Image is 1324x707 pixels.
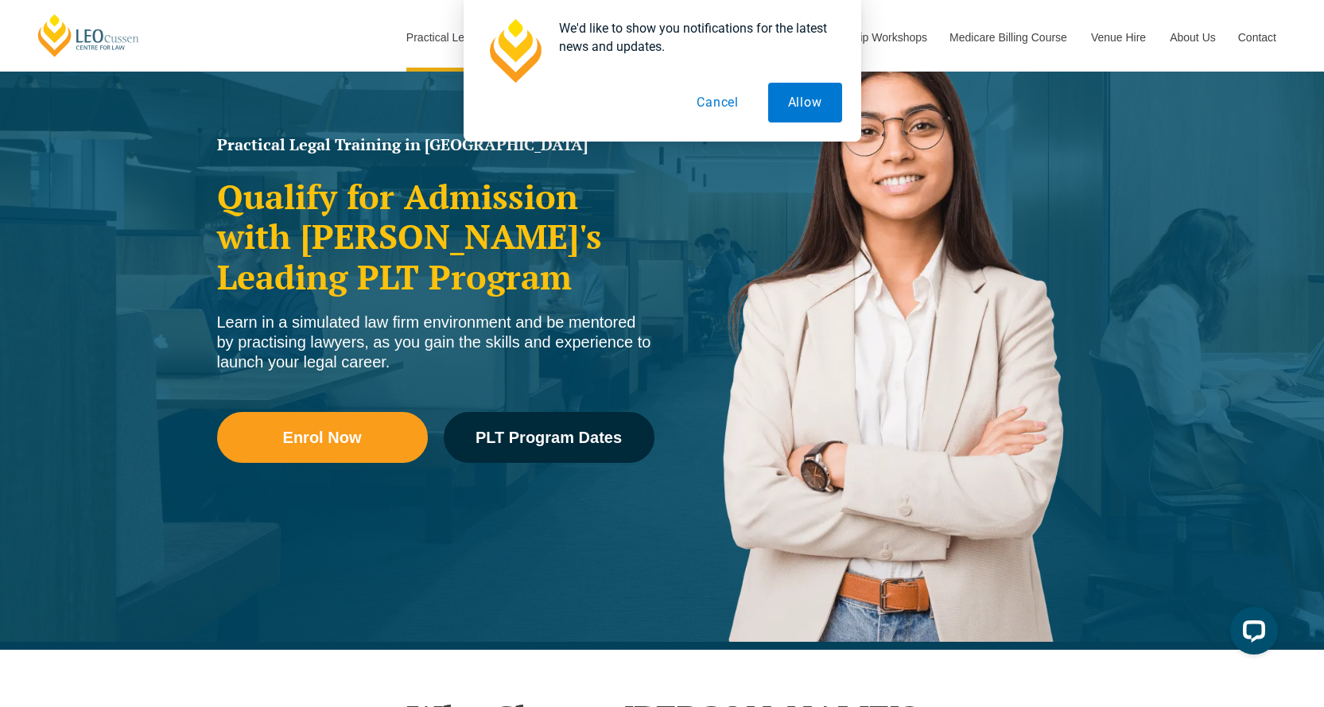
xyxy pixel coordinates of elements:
button: Cancel [677,83,759,122]
h1: Practical Legal Training in [GEOGRAPHIC_DATA] [217,137,654,153]
img: notification icon [483,19,546,83]
button: Allow [768,83,842,122]
h2: Qualify for Admission with [PERSON_NAME]'s Leading PLT Program [217,177,654,297]
div: Learn in a simulated law firm environment and be mentored by practising lawyers, as you gain the ... [217,313,654,372]
iframe: LiveChat chat widget [1217,600,1284,667]
a: Enrol Now [217,412,428,463]
div: We'd like to show you notifications for the latest news and updates. [546,19,842,56]
span: PLT Program Dates [476,429,622,445]
span: Enrol Now [283,429,362,445]
a: PLT Program Dates [444,412,654,463]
